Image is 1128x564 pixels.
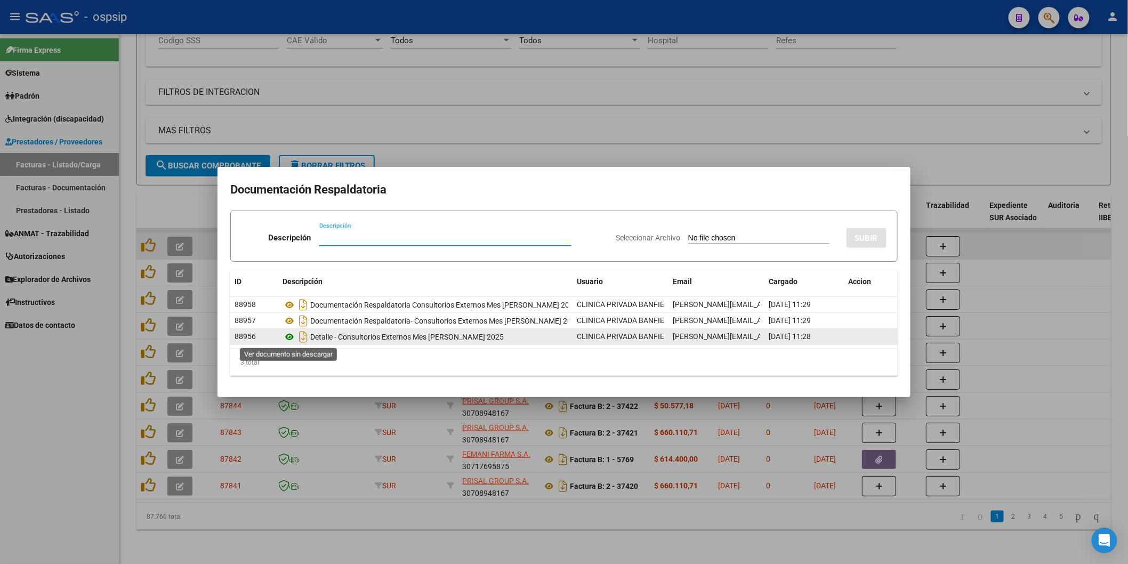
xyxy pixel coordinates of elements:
[230,270,278,293] datatable-header-cell: ID
[668,270,764,293] datatable-header-cell: Email
[673,277,692,286] span: Email
[855,233,878,243] span: SUBIR
[573,270,668,293] datatable-header-cell: Usuario
[230,180,898,200] h2: Documentación Respaldatoria
[577,332,701,341] span: CLINICA PRIVADA BANFIELD (3912) -
[296,328,310,345] i: Descargar documento
[616,233,680,242] span: Seleccionar Archivo
[673,316,905,325] span: [PERSON_NAME][EMAIL_ADDRESS][PERSON_NAME][DOMAIN_NAME]
[577,316,701,325] span: CLINICA PRIVADA BANFIELD (3912) -
[283,328,568,345] div: Detalle - Consultorios Externos Mes [PERSON_NAME] 2025
[769,316,811,325] span: [DATE] 11:29
[769,300,811,309] span: [DATE] 11:29
[673,300,905,309] span: [PERSON_NAME][EMAIL_ADDRESS][PERSON_NAME][DOMAIN_NAME]
[235,332,256,341] span: 88956
[769,277,797,286] span: Cargado
[847,228,887,248] button: SUBIR
[673,332,905,341] span: [PERSON_NAME][EMAIL_ADDRESS][PERSON_NAME][DOMAIN_NAME]
[577,277,603,286] span: Usuario
[278,270,573,293] datatable-header-cell: Descripción
[235,277,241,286] span: ID
[296,312,310,329] i: Descargar documento
[296,296,310,313] i: Descargar documento
[283,277,323,286] span: Descripción
[283,296,568,313] div: Documentación Respaldatoria Consultorios Externos Mes [PERSON_NAME] 2025
[849,277,872,286] span: Accion
[235,300,256,309] span: 88958
[764,270,844,293] datatable-header-cell: Cargado
[283,312,568,329] div: Documentación Respaldatoria- Consultorios Externos Mes [PERSON_NAME] 2025
[230,349,898,376] div: 3 total
[577,300,701,309] span: CLINICA PRIVADA BANFIELD (3912) -
[235,316,256,325] span: 88957
[1092,528,1117,553] div: Open Intercom Messenger
[268,232,311,244] p: Descripción
[844,270,898,293] datatable-header-cell: Accion
[769,332,811,341] span: [DATE] 11:28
